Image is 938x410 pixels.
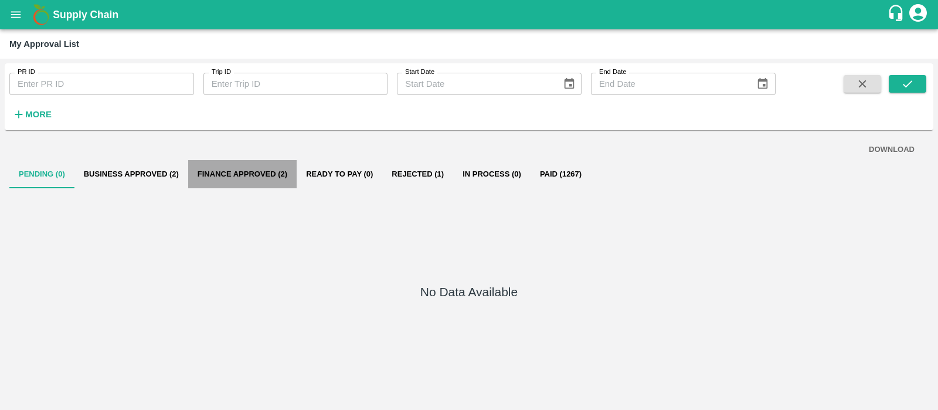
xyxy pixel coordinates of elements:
label: PR ID [18,67,35,77]
button: Rejected (1) [382,160,453,188]
input: End Date [591,73,747,95]
label: Start Date [405,67,434,77]
a: Supply Chain [53,6,887,23]
button: Business Approved (2) [74,160,188,188]
div: My Approval List [9,36,79,52]
input: Enter PR ID [9,73,194,95]
button: Finance Approved (2) [188,160,297,188]
label: Trip ID [212,67,231,77]
button: open drawer [2,1,29,28]
div: customer-support [887,4,908,25]
button: More [9,104,55,124]
b: Supply Chain [53,9,118,21]
button: In Process (0) [453,160,531,188]
div: account of current user [908,2,929,27]
button: Choose date [752,73,774,95]
label: End Date [599,67,626,77]
h5: No Data Available [420,284,518,300]
button: Choose date [558,73,580,95]
button: Paid (1267) [531,160,591,188]
button: Ready To Pay (0) [297,160,382,188]
strong: More [25,110,52,119]
input: Start Date [397,73,553,95]
input: Enter Trip ID [203,73,388,95]
button: DOWNLOAD [864,140,919,160]
button: Pending (0) [9,160,74,188]
img: logo [29,3,53,26]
